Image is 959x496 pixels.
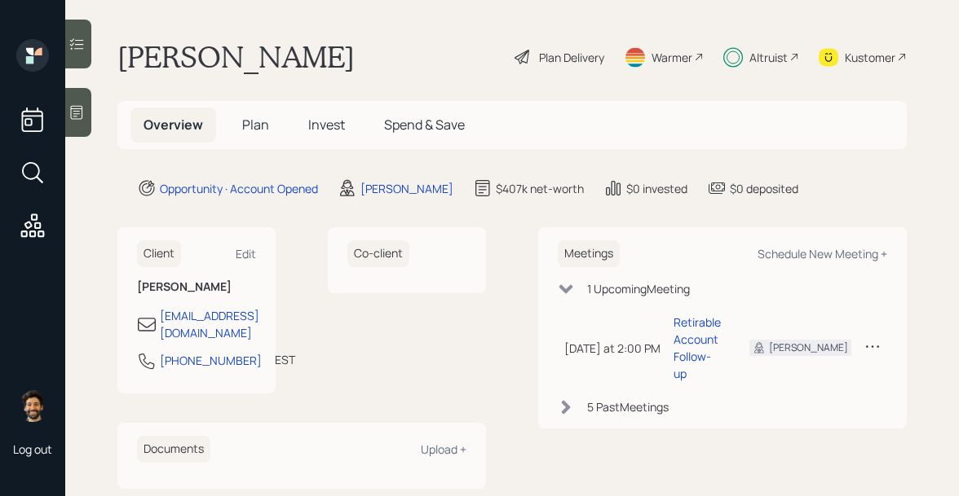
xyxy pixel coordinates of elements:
[758,246,887,261] div: Schedule New Meeting +
[137,436,210,463] h6: Documents
[144,116,203,134] span: Overview
[16,389,49,422] img: eric-schwartz-headshot.png
[496,180,584,197] div: $407k net-worth
[564,340,661,357] div: [DATE] at 2:00 PM
[749,49,788,66] div: Altruist
[730,180,798,197] div: $0 deposited
[347,240,409,267] h6: Co-client
[769,340,848,355] div: [PERSON_NAME]
[308,116,345,134] span: Invest
[587,280,690,297] div: 1 Upcoming Meeting
[674,314,723,382] div: Retirable Account Follow-up
[421,441,466,457] div: Upload +
[236,246,256,261] div: Edit
[558,240,620,267] h6: Meetings
[242,116,269,134] span: Plan
[384,116,465,134] span: Spend & Save
[160,180,318,197] div: Opportunity · Account Opened
[13,441,52,457] div: Log out
[137,280,256,294] h6: [PERSON_NAME]
[539,49,604,66] div: Plan Delivery
[117,39,355,75] h1: [PERSON_NAME]
[652,49,692,66] div: Warmer
[275,351,295,368] div: EST
[160,352,262,369] div: [PHONE_NUMBER]
[137,240,181,267] h6: Client
[845,49,895,66] div: Kustomer
[360,180,453,197] div: [PERSON_NAME]
[626,180,687,197] div: $0 invested
[160,307,259,341] div: [EMAIL_ADDRESS][DOMAIN_NAME]
[587,398,669,415] div: 5 Past Meeting s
